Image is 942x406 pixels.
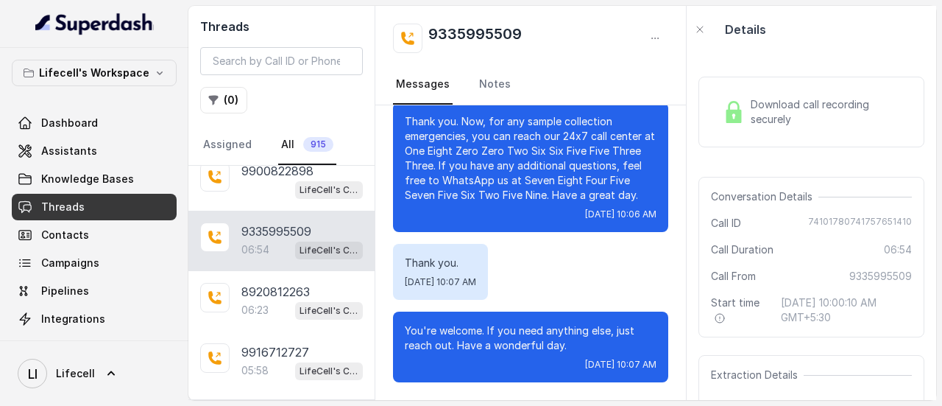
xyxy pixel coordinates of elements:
button: (0) [200,87,247,113]
span: 06:54 [884,242,912,257]
img: light.svg [35,12,154,35]
p: 9916712727 [241,343,309,361]
span: [DATE] 10:06 AM [585,209,656,220]
span: [DATE] 10:07 AM [405,276,476,288]
p: Lifecell's Workspace [39,64,149,82]
p: Thank you. Now, for any sample collection emergencies, you can reach our 24x7 call center at One ... [405,114,656,203]
span: Contacts [41,228,89,242]
a: Assistants [12,138,177,164]
span: Lifecell [56,366,95,381]
button: Lifecell's Workspace [12,60,177,86]
text: LI [28,366,38,382]
p: LifeCell's Call Assistant [300,304,358,318]
span: Download call recording securely [751,97,906,127]
span: Conversation Details [711,189,818,204]
span: Call ID [711,216,741,231]
a: Dashboard [12,110,177,136]
p: LifeCell's Call Assistant [300,183,358,197]
a: Campaigns [12,250,177,276]
span: Knowledge Bases [41,172,134,186]
span: Dashboard [41,116,98,130]
span: Start time [711,295,769,325]
p: 9900822898 [241,162,314,180]
img: Lock Icon [723,101,745,123]
a: Messages [393,65,453,105]
span: 9335995509 [849,269,912,284]
p: 06:23 [241,303,269,318]
h2: Threads [200,18,363,35]
p: 8920812263 [241,283,310,301]
p: 9335995509 [241,223,311,240]
nav: Tabs [393,65,668,105]
a: Notes [476,65,514,105]
span: 915 [303,137,333,152]
p: Thank you. [405,256,476,270]
a: Integrations [12,306,177,332]
span: Threads [41,200,85,214]
span: Call From [711,269,756,284]
p: 06:54 [241,242,269,257]
a: Lifecell [12,353,177,394]
p: You're welcome. If you need anything else, just reach out. Have a wonderful day. [405,323,656,353]
a: Threads [12,194,177,220]
p: Details [725,21,766,38]
a: Pipelines [12,278,177,304]
a: Knowledge Bases [12,166,177,192]
span: Campaigns [41,256,99,270]
a: All915 [278,125,336,165]
a: Assigned [200,125,255,165]
a: Contacts [12,222,177,248]
span: 74101780741757651410 [808,216,912,231]
p: LifeCell's Call Assistant [300,243,358,258]
input: Search by Call ID or Phone Number [200,47,363,75]
p: LifeCell's Call Assistant [300,364,358,379]
span: Pipelines [41,284,89,298]
span: [DATE] 10:07 AM [585,359,656,371]
span: Assistants [41,144,97,158]
span: Integrations [41,312,105,326]
span: Extraction Details [711,368,804,382]
span: API Settings [41,340,105,354]
span: [DATE] 10:00:10 AM GMT+5:30 [781,295,912,325]
span: Call Duration [711,242,773,257]
nav: Tabs [200,125,363,165]
a: API Settings [12,334,177,360]
h2: 9335995509 [428,24,522,53]
p: 05:58 [241,363,269,378]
